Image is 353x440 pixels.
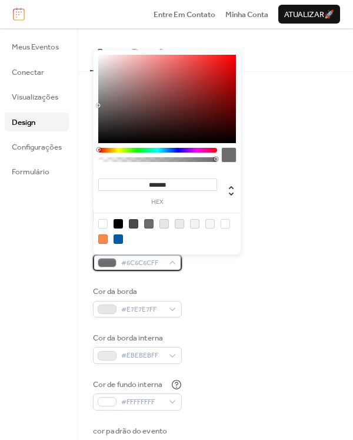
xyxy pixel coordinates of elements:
[93,286,179,297] div: Cor da borda
[225,9,268,21] span: Minha Conta
[225,8,268,20] a: Minha Conta
[114,234,123,244] div: rgb(0, 94, 168)
[114,219,123,229] div: rgb(0, 0, 0)
[93,379,169,391] div: Cor de fundo interna
[284,9,334,21] span: Atualizar 🚀
[159,219,169,229] div: rgb(231, 231, 231)
[12,41,59,53] span: Meus Eventos
[278,5,340,24] button: Atualizar🚀
[12,141,62,153] span: Configurações
[12,117,35,128] span: Design
[98,199,217,206] label: hex
[93,425,179,437] div: cor padrão do evento
[190,219,199,229] div: rgb(243, 243, 243)
[144,219,154,229] div: rgb(108, 108, 108)
[5,113,69,131] a: Design
[5,37,69,56] a: Meus Eventos
[5,62,69,81] a: Conectar
[12,67,44,78] span: Conectar
[90,28,125,71] button: Cores
[5,162,69,181] a: Formulário
[13,8,25,21] img: logo
[93,332,179,344] div: Cor da borda interna
[121,304,163,316] span: #E7E7E7FF
[175,219,184,229] div: rgb(235, 235, 235)
[12,91,58,103] span: Visualizações
[121,350,163,362] span: #EBEBEBFF
[5,137,69,156] a: Configurações
[121,396,163,408] span: #FFFFFFFF
[129,219,138,229] div: rgb(74, 74, 74)
[5,87,69,106] a: Visualizações
[125,28,174,70] button: Tipografia
[154,9,215,21] span: Entre Em Contato
[12,166,49,178] span: Formulário
[98,234,108,244] div: rgb(255, 137, 70)
[98,219,108,229] div: rgba(0, 0, 0, 0)
[154,8,215,20] a: Entre Em Contato
[121,257,163,269] span: #6C6C6CFF
[221,219,230,229] div: rgb(255, 255, 255)
[205,219,215,229] div: rgb(248, 248, 248)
